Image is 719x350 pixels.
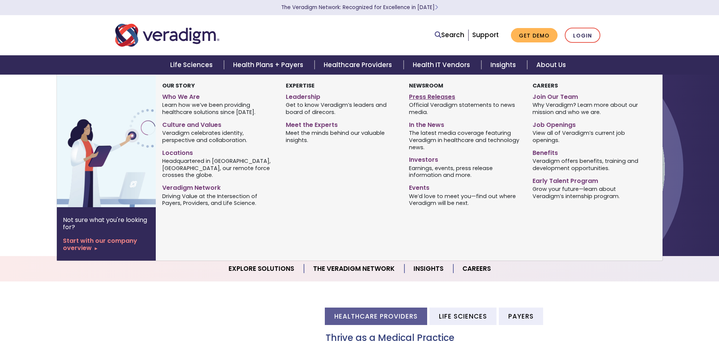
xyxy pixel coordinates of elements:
[63,216,150,231] p: Not sure what you're looking for?
[404,55,481,75] a: Health IT Vendors
[219,259,304,278] a: Explore Solutions
[527,55,575,75] a: About Us
[533,129,644,144] span: View all of Veradigm’s current job openings.
[435,4,438,11] span: Learn More
[533,174,644,185] a: Early Talent Program
[115,23,219,48] img: Veradigm logo
[326,333,604,344] h3: Thrive as a Medical Practice
[472,30,499,39] a: Support
[409,101,521,116] span: Official Veradigm statements to news media.
[162,90,274,101] a: Who We Are
[409,153,521,164] a: Investors
[304,259,404,278] a: The Veradigm Network
[409,90,521,101] a: Press Releases
[162,192,274,207] span: Driving Value at the Intersection of Payers, Providers, and Life Science.
[286,101,398,116] span: Get to know Veradigm’s leaders and board of direcors.
[533,185,644,200] span: Grow your future—learn about Veradigm’s internship program.
[404,259,453,278] a: Insights
[162,101,274,116] span: Learn how we’ve been providing healthcare solutions since [DATE].
[63,237,150,252] a: Start with our company overview
[409,192,521,207] span: We’d love to meet you—find out where Veradigm will be next.
[409,118,521,129] a: In the News
[533,90,644,101] a: Join Our Team
[286,90,398,101] a: Leadership
[286,129,398,144] span: Meet the minds behind our valuable insights.
[162,181,274,192] a: Veradigm Network
[286,82,315,89] strong: Expertise
[565,28,600,43] a: Login
[162,129,274,144] span: Veradigm celebrates identity, perspective and collaboration.
[325,308,427,325] li: Healthcare Providers
[533,157,644,172] span: Veradigm offers benefits, training and development opportunities.
[429,308,497,325] li: Life Sciences
[224,55,315,75] a: Health Plans + Payers
[533,82,558,89] strong: Careers
[533,146,644,157] a: Benefits
[281,4,438,11] a: The Veradigm Network: Recognized for Excellence in [DATE]Learn More
[481,55,527,75] a: Insights
[435,30,464,40] a: Search
[162,157,274,179] span: Headquartered in [GEOGRAPHIC_DATA], [GEOGRAPHIC_DATA], our remote force crosses the globe.
[409,82,443,89] strong: Newsroom
[162,118,274,129] a: Culture and Values
[533,101,644,116] span: Why Veradigm? Learn more about our mission and who we are.
[409,164,521,179] span: Earnings, events, press release information and more.
[453,259,500,278] a: Careers
[161,55,224,75] a: Life Sciences
[409,181,521,192] a: Events
[511,28,558,43] a: Get Demo
[409,129,521,151] span: The latest media coverage featuring Veradigm in healthcare and technology news.
[286,118,398,129] a: Meet the Experts
[162,82,195,89] strong: Our Story
[533,118,644,129] a: Job Openings
[315,55,403,75] a: Healthcare Providers
[162,146,274,157] a: Locations
[499,308,543,325] li: Payers
[57,75,179,207] img: Vector image of Veradigm’s Story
